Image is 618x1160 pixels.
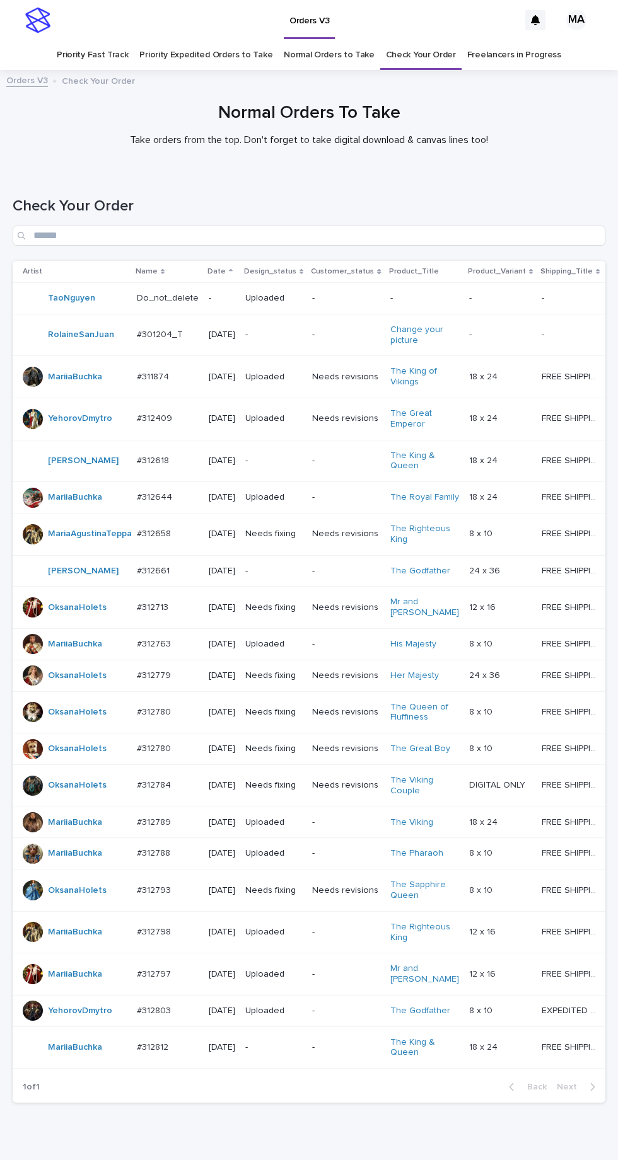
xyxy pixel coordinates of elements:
p: - [312,817,380,828]
p: FREE SHIPPING - preview in 1-2 business days, after your approval delivery will take 5-10 b.d. [542,668,602,681]
p: #312661 [137,563,172,577]
p: 8 x 10 [469,526,495,539]
p: FREE SHIPPING - preview in 1-2 business days, after your approval delivery will take 5-10 b.d. [542,369,602,382]
p: Artist [23,265,42,279]
p: - [469,327,474,340]
p: - [245,566,302,577]
div: MA [566,10,586,30]
a: [PERSON_NAME] [48,566,119,577]
p: Needs fixing [245,780,302,791]
p: Needs revisions [312,602,380,613]
a: OksanaHolets [48,885,107,896]
a: MariiaBuchka [48,969,102,980]
p: - [312,330,380,340]
p: [DATE] [209,969,235,980]
p: FREE SHIPPING - preview in 1-2 business days, after your approval delivery will take 5-10 b.d. [542,526,602,539]
p: 1 of 1 [13,1072,50,1103]
p: 8 x 10 [469,741,495,754]
p: #312713 [137,600,171,613]
p: Uploaded [245,1006,302,1016]
p: FREE SHIPPING - preview in 1-2 business days, after your approval delivery will take 5-10 b.d. [542,636,602,650]
p: FREE SHIPPING - preview in 1-2 business days, after your approval delivery will take 5-10 b.d. [542,1040,602,1053]
p: Needs revisions [312,885,380,896]
p: [DATE] [209,927,235,938]
a: Priority Expedited Orders to Take [139,40,272,70]
p: #312618 [137,453,172,466]
p: 18 x 24 [469,490,500,503]
p: FREE SHIPPING - preview in 1-2 business days, after your approval delivery will take 5-10 b.d. [542,883,602,896]
p: Needs fixing [245,744,302,754]
p: Uploaded [245,372,302,382]
a: MariiaBuchka [48,372,102,382]
p: Product_Variant [468,265,526,279]
a: MariiaBuchka [48,1042,102,1053]
a: The King of Vikings [390,366,459,388]
p: - [209,293,235,304]
p: Uploaded [245,927,302,938]
p: Needs revisions [312,413,380,424]
a: MariaAgustinaTeppa [48,529,132,539]
p: #312780 [137,704,173,718]
p: [DATE] [209,780,235,791]
h1: Normal Orders To Take [13,103,605,124]
p: #312789 [137,815,173,828]
p: Needs revisions [312,707,380,718]
a: The Godfather [390,566,450,577]
a: OksanaHolets [48,780,107,791]
a: Mr and [PERSON_NAME] [390,963,459,985]
p: #312793 [137,883,173,896]
p: [DATE] [209,744,235,754]
p: FREE SHIPPING - preview in 1-2 business days, after your approval delivery will take 5-10 b.d. [542,846,602,859]
p: [DATE] [209,1042,235,1053]
a: OksanaHolets [48,744,107,754]
p: - [245,330,302,340]
p: Needs fixing [245,670,302,681]
p: [DATE] [209,885,235,896]
p: 18 x 24 [469,815,500,828]
a: MariiaBuchka [48,639,102,650]
p: Uploaded [245,639,302,650]
p: FREE SHIPPING - preview in 1-2 business days, after your approval delivery will take 5-10 b.d. [542,490,602,503]
p: Needs revisions [312,780,380,791]
p: [DATE] [209,413,235,424]
p: 18 x 24 [469,411,500,424]
a: MariiaBuchka [48,492,102,503]
p: #312784 [137,778,173,791]
p: DIGITAL ONLY [469,778,528,791]
a: OksanaHolets [48,670,107,681]
p: 8 x 10 [469,704,495,718]
a: TaoNguyen [48,293,95,304]
p: Uploaded [245,492,302,503]
p: EXPEDITED SHIPPING - preview in 1 business day; delivery up to 5 business days after your approval. [542,1003,602,1016]
p: - [312,293,380,304]
p: [DATE] [209,372,235,382]
p: FREE SHIPPING - preview in 1-2 business days, after your approval delivery will take 5-10 b.d. [542,411,602,424]
p: #312803 [137,1003,173,1016]
p: #312779 [137,668,173,681]
a: RolaineSanJuan [48,330,114,340]
p: FREE SHIPPING - preview in 1-2 business days, after your approval delivery will take 5-10 b.d. [542,600,602,613]
span: Back [520,1082,547,1091]
p: - [312,639,380,650]
p: [DATE] [209,1006,235,1016]
p: - [245,456,302,466]
a: The Sapphire Queen [390,880,459,901]
a: OksanaHolets [48,707,107,718]
p: Uploaded [245,848,302,859]
p: FREE SHIPPING - preview in 1-2 business days, after your approval delivery will take 5-10 b.d. [542,453,602,466]
a: The Great Emperor [390,408,459,430]
p: FREE SHIPPING - preview in 1-2 business days, after your approval delivery will take 5-10 b.d. [542,815,602,828]
p: 12 x 16 [469,967,498,980]
p: 18 x 24 [469,369,500,382]
button: Next [552,1081,605,1093]
p: #312788 [137,846,173,859]
a: The Viking Couple [390,775,459,796]
p: FREE SHIPPING - preview in 1-2 business days, after your approval delivery will take 5-10 b.d. [542,967,602,980]
p: [DATE] [209,529,235,539]
p: Needs fixing [245,707,302,718]
img: stacker-logo-s-only.png [25,8,50,33]
p: Take orders from the top. Don't forget to take digital download & canvas lines too! [57,134,561,146]
p: - [312,1042,380,1053]
a: The Pharaoh [390,848,443,859]
a: The Royal Family [390,492,459,503]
